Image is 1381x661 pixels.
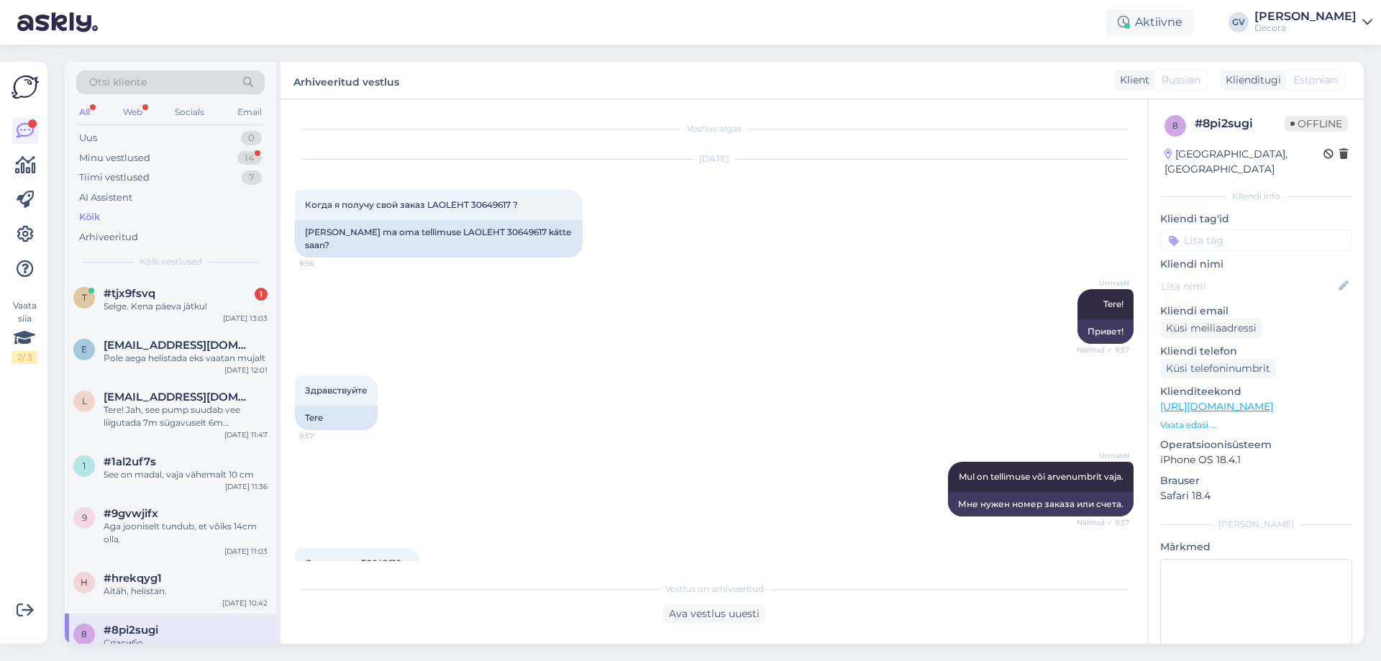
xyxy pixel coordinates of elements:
[1075,345,1129,355] span: Nähtud ✓ 9:57
[242,170,262,185] div: 7
[1285,116,1348,132] span: Offline
[79,210,100,224] div: Kõik
[1220,73,1281,88] div: Klienditugi
[89,75,147,90] span: Otsi kliente
[234,103,265,122] div: Email
[172,103,207,122] div: Socials
[1160,419,1352,432] p: Vaata edasi ...
[81,577,88,588] span: h
[1160,344,1352,359] p: Kliendi telefon
[1160,229,1352,251] input: Lisa tag
[222,598,268,608] div: [DATE] 10:42
[81,629,87,639] span: 8
[1160,304,1352,319] p: Kliendi email
[237,151,262,165] div: 14
[1160,452,1352,468] p: iPhone OS 18.4.1
[104,507,158,520] span: #9gvwjifx
[1160,384,1352,399] p: Klienditeekond
[12,351,37,364] div: 2 / 3
[1254,22,1357,34] div: Decora
[104,391,253,404] span: larry8916@gmail.com
[1254,11,1357,22] div: [PERSON_NAME]
[224,546,268,557] div: [DATE] 11:03
[1160,437,1352,452] p: Operatsioonisüsteem
[79,131,97,145] div: Uus
[1160,359,1276,378] div: Küsi telefoninumbrit
[224,429,268,440] div: [DATE] 11:47
[79,230,138,245] div: Arhiveeritud
[1161,278,1336,294] input: Lisa nimi
[104,468,268,481] div: See on madal, vaja vähemalt 10 cm
[140,255,202,268] span: Kõik vestlused
[104,300,268,313] div: Selge. Kena päeva jätku!
[959,471,1124,482] span: Mul on tellimuse või arvenumbrit vaja.
[1075,278,1129,288] span: UrmasN
[104,637,268,649] div: Спасибо
[104,455,156,468] span: #1al2uf7s
[299,431,353,442] span: 9:57
[12,73,39,101] img: Askly Logo
[241,131,262,145] div: 0
[12,299,37,364] div: Vaata siia
[1293,73,1337,88] span: Estonian
[104,339,253,352] span: einard678@hotmail.com
[104,572,162,585] span: #hrekqyg1
[223,313,268,324] div: [DATE] 13:03
[295,152,1134,165] div: [DATE]
[1103,298,1124,309] span: Tere!
[104,585,268,598] div: Aitäh, helistan.
[293,70,399,90] label: Arhiveeritud vestlus
[224,365,268,375] div: [DATE] 12:01
[81,344,87,355] span: e
[82,292,87,303] span: t
[1160,488,1352,503] p: Safari 18.4
[1160,539,1352,555] p: Märkmed
[104,352,268,365] div: Pole aega helistada eks vaatan mujalt
[1172,120,1178,131] span: 8
[1160,190,1352,203] div: Kliendi info
[948,492,1134,516] div: Мне нужен номер заказа или счета.
[120,103,145,122] div: Web
[299,258,353,269] span: 9:56
[104,404,268,429] div: Tere! Jah, see pump suudab vee liigutada 7m sügavuselt 6m kõrgusele, ehk kokku 13m kõrguste [PERS...
[255,288,268,301] div: 1
[83,460,86,471] span: 1
[79,170,150,185] div: Tiimi vestlused
[305,557,401,568] span: Счет номер 30649616
[225,481,268,492] div: [DATE] 11:36
[295,122,1134,135] div: Vestlus algas
[1160,319,1262,338] div: Küsi meiliaadressi
[76,103,93,122] div: All
[663,604,765,624] div: Ava vestlus uuesti
[1160,400,1273,413] a: [URL][DOMAIN_NAME]
[1160,473,1352,488] p: Brauser
[82,396,87,406] span: l
[104,520,268,546] div: Aga jooniselt tundub, et võiks 14cm olla.
[104,287,155,300] span: #tjx9fsvq
[295,220,583,257] div: [PERSON_NAME] ma oma tellimuse LAOLEHT 30649617 kätte saan?
[295,406,378,430] div: Tere
[1160,257,1352,272] p: Kliendi nimi
[1195,115,1285,132] div: # 8pi2sugi
[1254,11,1372,34] a: [PERSON_NAME]Decora
[1160,211,1352,227] p: Kliendi tag'id
[305,199,518,210] span: Когда я получу свой заказ LAOLEHT 30649617 ?
[1162,73,1200,88] span: Russian
[1229,12,1249,32] div: GV
[1075,517,1129,528] span: Nähtud ✓ 9:57
[665,583,764,596] span: Vestlus on arhiveeritud
[1075,450,1129,461] span: UrmasN
[1077,319,1134,344] div: Привет!
[1164,147,1323,177] div: [GEOGRAPHIC_DATA], [GEOGRAPHIC_DATA]
[1106,9,1194,35] div: Aktiivne
[305,385,368,396] span: Здравствуйте
[79,151,150,165] div: Minu vestlused
[104,624,158,637] span: #8pi2sugi
[1114,73,1149,88] div: Klient
[82,512,87,523] span: 9
[1160,518,1352,531] div: [PERSON_NAME]
[79,191,132,205] div: AI Assistent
